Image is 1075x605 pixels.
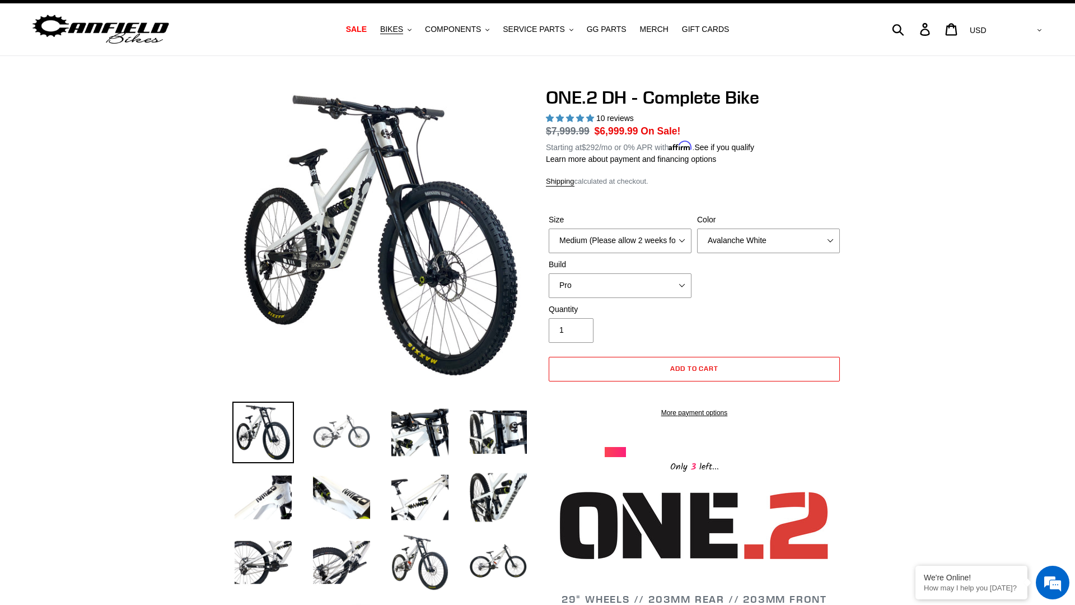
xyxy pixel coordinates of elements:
img: Load image into Gallery viewer, ONE.2 DH - Complete Bike [311,467,372,528]
div: Minimize live chat window [184,6,211,32]
img: d_696896380_company_1647369064580_696896380 [36,56,64,84]
a: Learn more about payment and financing options [546,155,716,164]
div: Chat with us now [75,63,205,77]
s: $7,999.99 [546,125,590,137]
div: We're Online! [924,573,1019,582]
img: Canfield Bikes [31,12,171,47]
img: Load image into Gallery viewer, ONE.2 DH - Complete Bike [389,467,451,528]
textarea: Type your message and hit 'Enter' [6,306,213,345]
button: Add to cart [549,357,840,381]
a: Shipping [546,177,574,187]
span: GG PARTS [587,25,627,34]
span: SERVICE PARTS [503,25,564,34]
span: MERCH [640,25,669,34]
span: 3 [688,460,699,474]
a: GG PARTS [581,22,632,37]
img: Load image into Gallery viewer, ONE.2 DH - Complete Bike [389,402,451,463]
button: SERVICE PARTS [497,22,578,37]
label: Size [549,214,691,226]
span: Affirm [669,141,692,151]
a: More payment options [549,408,840,418]
span: 10 reviews [596,114,634,123]
img: Load image into Gallery viewer, ONE.2 DH - Complete Bike [311,532,372,593]
span: BIKES [380,25,403,34]
span: Add to cart [670,364,719,373]
img: Load image into Gallery viewer, ONE.2 DH - Complete Bike [232,467,294,528]
button: COMPONENTS [419,22,495,37]
span: $292 [582,143,599,152]
div: calculated at checkout. [546,176,843,187]
button: BIKES [375,22,417,37]
img: Load image into Gallery viewer, ONE.2 DH - Complete Bike [468,532,529,593]
div: Only left... [605,457,784,474]
label: Quantity [549,304,691,315]
div: Navigation go back [12,62,29,78]
img: Load image into Gallery viewer, ONE.2 DH - Complete Bike [389,532,451,593]
img: Load image into Gallery viewer, ONE.2 DH - Complete Bike [468,467,529,528]
a: SALE [340,22,372,37]
img: Load image into Gallery viewer, ONE.2 DH - Complete Bike [468,402,529,463]
a: See if you qualify - Learn more about Affirm Financing (opens in modal) [694,143,754,152]
a: MERCH [634,22,674,37]
span: We're online! [65,141,155,254]
label: Build [549,259,691,271]
img: Load image into Gallery viewer, ONE.2 DH - Complete Bike [311,402,372,463]
span: GIFT CARDS [682,25,730,34]
p: Starting at /mo or 0% APR with . [546,139,754,153]
h1: ONE.2 DH - Complete Bike [546,87,843,108]
a: GIFT CARDS [676,22,735,37]
span: $6,999.99 [595,125,638,137]
input: Search [898,17,927,41]
p: How may I help you today? [924,584,1019,592]
span: COMPONENTS [425,25,481,34]
img: Load image into Gallery viewer, ONE.2 DH - Complete Bike [232,532,294,593]
label: Color [697,214,840,226]
span: On Sale! [641,124,680,138]
span: 5.00 stars [546,114,596,123]
span: SALE [346,25,367,34]
img: Load image into Gallery viewer, ONE.2 DH - Complete Bike [232,402,294,463]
